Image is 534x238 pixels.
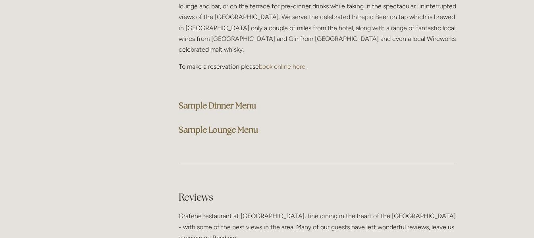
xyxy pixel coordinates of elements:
a: Sample Lounge Menu [179,124,258,135]
h2: Reviews [179,190,457,204]
a: Sample Dinner Menu [179,100,256,111]
a: book online here [259,63,305,70]
p: To make a reservation please . [179,61,457,72]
